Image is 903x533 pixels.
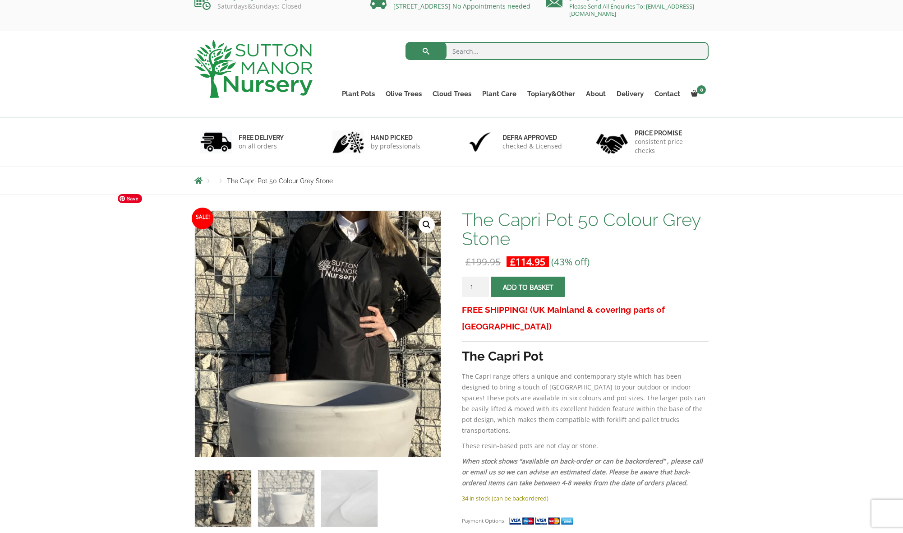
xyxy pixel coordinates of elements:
p: checked & Licensed [502,142,562,151]
p: These resin-based pots are not clay or stone. [462,440,709,451]
strong: The Capri Pot [462,349,544,364]
img: 3.jpg [464,130,496,153]
input: Search... [405,42,709,60]
button: Add to basket [491,277,565,297]
a: Plant Pots [336,88,380,100]
img: The Capri Pot 50 Colour Grey Stone - Image 2 [258,470,314,527]
em: When stock shows “available on back-order or can be backordered” , please call or email us so we ... [462,457,703,487]
span: The Capri Pot 50 Colour Grey Stone [227,177,333,185]
h1: The Capri Pot 50 Colour Grey Stone [462,210,709,248]
a: About [580,88,611,100]
span: (43% off) [551,255,590,268]
bdi: 114.95 [510,255,545,268]
nav: Breadcrumbs [194,177,709,184]
a: Plant Care [477,88,522,100]
a: 0 [686,88,709,100]
img: The Capri Pot 50 Colour Grey Stone [195,470,251,527]
a: Contact [649,88,686,100]
a: Olive Trees [380,88,427,100]
a: View full-screen image gallery [419,217,435,233]
small: Payment Options: [462,517,506,524]
h6: Defra approved [502,134,562,142]
a: Cloud Trees [427,88,477,100]
img: 2.jpg [332,130,364,153]
bdi: 199.95 [465,255,501,268]
img: The Capri Pot 50 Colour Grey Stone - Image 3 [321,470,378,527]
span: Save [118,194,142,203]
a: Please Send All Enquiries To: [EMAIL_ADDRESS][DOMAIN_NAME] [569,2,694,18]
input: Product quantity [462,277,489,297]
a: Topiary&Other [522,88,580,100]
img: payment supported [509,516,576,526]
h3: FREE SHIPPING! (UK Mainland & covering parts of [GEOGRAPHIC_DATA]) [462,301,709,335]
img: 1.jpg [200,130,232,153]
p: on all orders [239,142,284,151]
img: logo [194,40,313,98]
p: The Capri range offers a unique and contemporary style which has been designed to bring a touch o... [462,371,709,436]
a: [STREET_ADDRESS] No Appointments needed [393,2,530,10]
span: £ [465,255,471,268]
span: £ [510,255,516,268]
span: 0 [697,85,706,94]
p: consistent price checks [635,137,703,155]
h6: Price promise [635,129,703,137]
h6: hand picked [371,134,420,142]
img: 4.jpg [596,128,628,156]
span: Sale! [192,208,213,229]
h6: FREE DELIVERY [239,134,284,142]
a: Delivery [611,88,649,100]
p: Saturdays&Sundays: Closed [194,3,357,10]
p: by professionals [371,142,420,151]
p: 34 in stock (can be backordered) [462,493,709,504]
